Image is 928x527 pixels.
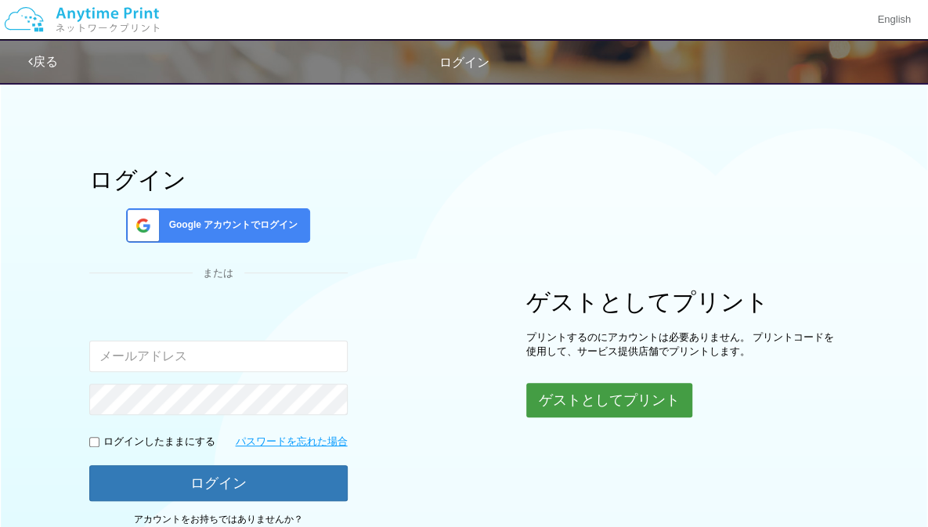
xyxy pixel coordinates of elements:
[28,55,58,68] a: 戻る
[526,383,692,417] button: ゲストとしてプリント
[439,56,489,69] span: ログイン
[89,266,348,281] div: または
[163,218,298,232] span: Google アカウントでログイン
[526,289,840,315] h1: ゲストとしてプリント
[89,167,348,193] h1: ログイン
[103,435,215,449] p: ログインしたままにする
[89,465,348,501] button: ログイン
[526,330,840,359] p: プリントするのにアカウントは必要ありません。 プリントコードを使用して、サービス提供店舗でプリントします。
[89,341,348,372] input: メールアドレス
[236,435,348,449] a: パスワードを忘れた場合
